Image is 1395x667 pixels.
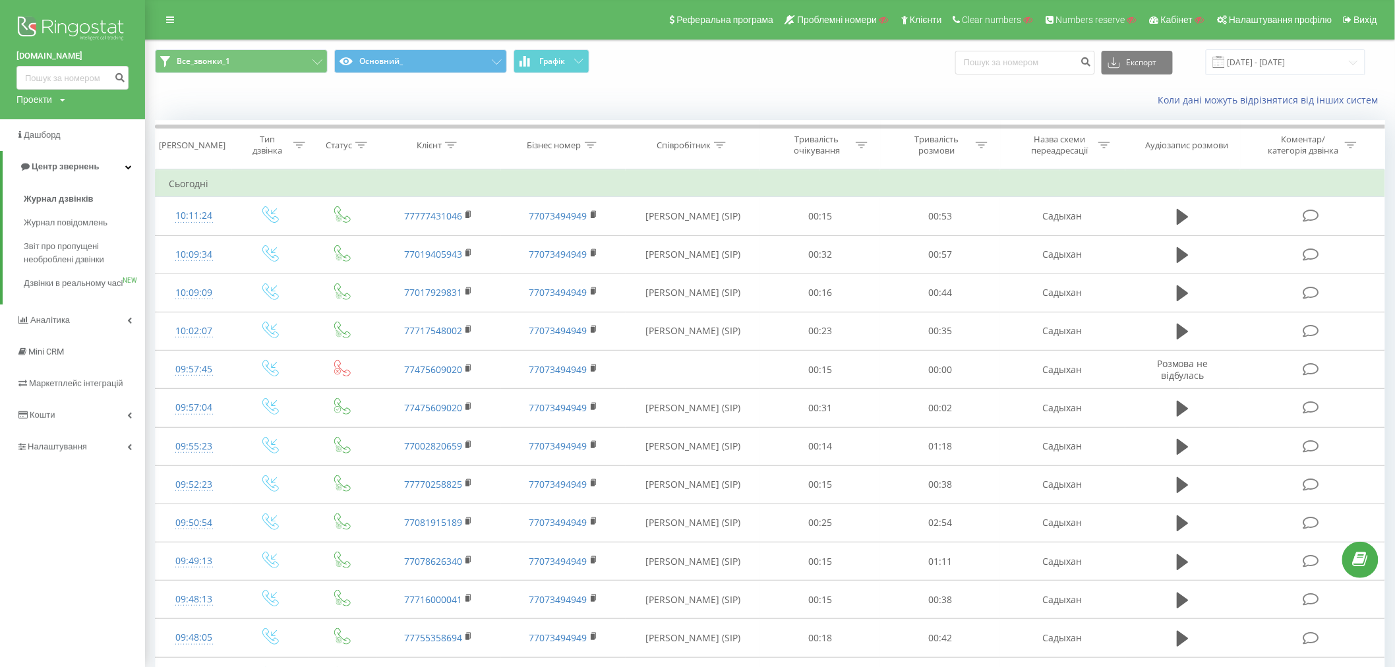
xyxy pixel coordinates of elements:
[880,427,1000,465] td: 01:18
[760,274,880,312] td: 00:16
[880,351,1000,389] td: 00:00
[1000,427,1125,465] td: Садыхан
[529,210,587,222] a: 77073494949
[169,625,219,651] div: 09:48:05
[880,465,1000,504] td: 00:38
[880,312,1000,350] td: 00:35
[626,504,760,542] td: [PERSON_NAME] (SIP)
[404,593,462,606] a: 77716000041
[1157,357,1208,382] span: Розмова не відбулась
[626,197,760,235] td: [PERSON_NAME] (SIP)
[1000,542,1125,581] td: Садыхан
[760,427,880,465] td: 00:14
[404,440,462,452] a: 77002820659
[529,555,587,567] a: 77073494949
[626,542,760,581] td: [PERSON_NAME] (SIP)
[529,631,587,644] a: 77073494949
[1264,134,1342,156] div: Коментар/категорія дзвінка
[1000,274,1125,312] td: Садыхан
[760,389,880,427] td: 00:31
[155,49,328,73] button: Все_звонки_1
[169,395,219,420] div: 09:57:04
[30,315,70,325] span: Аналiтика
[880,581,1000,619] td: 00:38
[1056,14,1125,25] span: Numbers reserve
[760,197,880,235] td: 00:15
[955,51,1095,74] input: Пошук за номером
[169,280,219,306] div: 10:09:09
[169,242,219,268] div: 10:09:34
[1102,51,1173,74] button: Експорт
[527,140,581,151] div: Бізнес номер
[24,277,123,290] span: Дзвінки в реальному часі
[657,140,711,151] div: Співробітник
[529,478,587,490] a: 77073494949
[880,542,1000,581] td: 01:11
[880,504,1000,542] td: 02:54
[404,401,462,414] a: 77475609020
[880,274,1000,312] td: 00:44
[404,286,462,299] a: 77017929831
[797,14,877,25] span: Проблемні номери
[404,516,462,529] a: 77081915189
[244,134,291,156] div: Тип дзвінка
[626,312,760,350] td: [PERSON_NAME] (SIP)
[16,93,52,106] div: Проекти
[880,197,1000,235] td: 00:53
[404,210,462,222] a: 77777431046
[1161,14,1193,25] span: Кабінет
[880,235,1000,274] td: 00:57
[626,427,760,465] td: [PERSON_NAME] (SIP)
[1000,619,1125,657] td: Садыхан
[404,478,462,490] a: 77770258825
[24,272,145,295] a: Дзвінки в реальному часіNEW
[514,49,589,73] button: Графік
[760,312,880,350] td: 00:23
[334,49,507,73] button: Основний_
[404,555,462,567] a: 77078626340
[16,49,129,63] a: [DOMAIN_NAME]
[28,347,64,357] span: Mini CRM
[24,240,138,266] span: Звіт про пропущені необроблені дзвінки
[1354,14,1377,25] span: Вихід
[1000,312,1125,350] td: Садыхан
[29,378,123,388] span: Маркетплейс інтеграцій
[24,130,61,140] span: Дашборд
[760,504,880,542] td: 00:25
[760,235,880,274] td: 00:32
[159,140,225,151] div: [PERSON_NAME]
[529,363,587,376] a: 77073494949
[24,211,145,235] a: Журнал повідомлень
[28,442,87,451] span: Налаштування
[24,187,145,211] a: Журнал дзвінків
[169,203,219,229] div: 10:11:24
[3,151,145,183] a: Центр звернень
[30,410,55,420] span: Кошти
[963,14,1022,25] span: Clear numbers
[760,465,880,504] td: 00:15
[16,13,129,46] img: Ringostat logo
[1000,235,1125,274] td: Садыхан
[169,587,219,612] div: 09:48:13
[1000,504,1125,542] td: Садыхан
[880,389,1000,427] td: 00:02
[529,516,587,529] a: 77073494949
[404,324,462,337] a: 77717548002
[760,619,880,657] td: 00:18
[169,318,219,344] div: 10:02:07
[169,434,219,459] div: 09:55:23
[24,192,94,206] span: Журнал дзвінків
[626,465,760,504] td: [PERSON_NAME] (SIP)
[529,593,587,606] a: 77073494949
[529,248,587,260] a: 77073494949
[169,472,219,498] div: 09:52:23
[16,66,129,90] input: Пошук за номером
[169,548,219,574] div: 09:49:13
[177,56,230,67] span: Все_звонки_1
[156,171,1385,197] td: Сьогодні
[1158,94,1385,106] a: Коли дані можуть відрізнятися вiд інших систем
[326,140,352,151] div: Статус
[404,248,462,260] a: 77019405943
[529,324,587,337] a: 77073494949
[902,134,972,156] div: Тривалість розмови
